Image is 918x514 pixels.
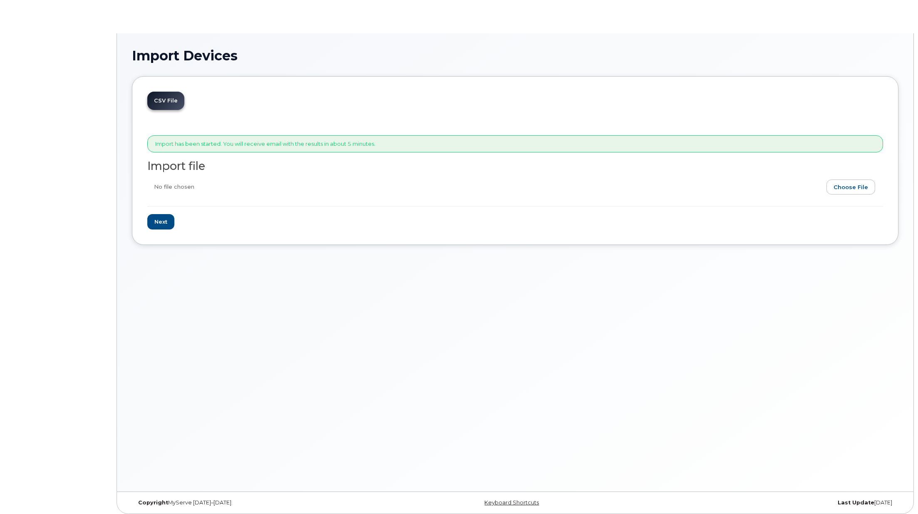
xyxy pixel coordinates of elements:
h2: Import file [147,160,883,172]
strong: Last Update [838,499,874,506]
strong: Copyright [138,499,168,506]
div: [DATE] [643,499,898,506]
a: CSV File [147,92,184,110]
div: Import has been started. You will receive email with the results in about 5 minutes. [147,135,883,152]
h1: Import Devices [132,48,898,63]
a: Keyboard Shortcuts [484,499,539,506]
div: MyServe [DATE]–[DATE] [132,499,387,506]
input: Next [147,214,174,230]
